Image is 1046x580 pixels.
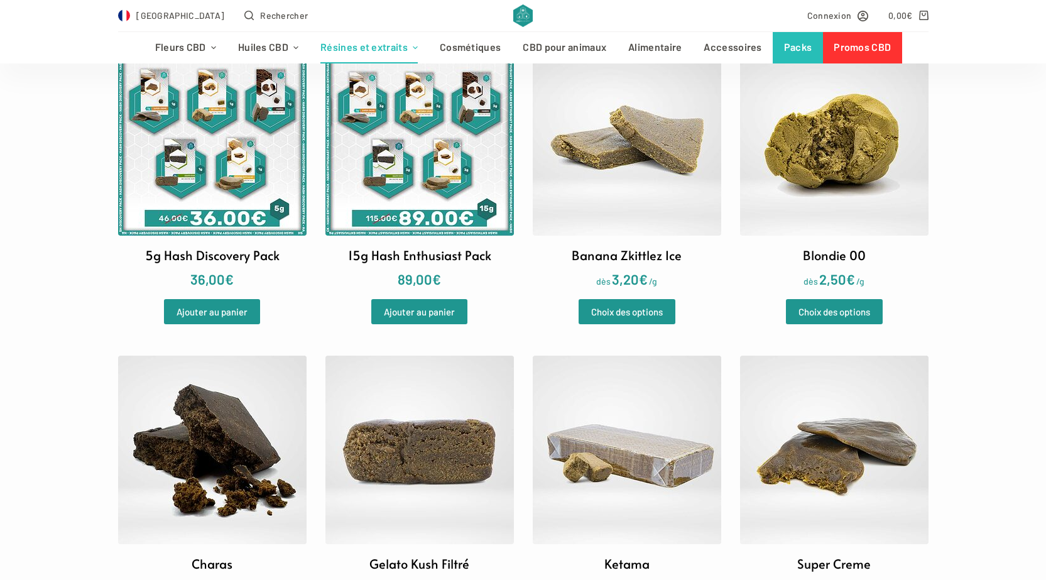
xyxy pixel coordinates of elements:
[856,276,864,287] span: /g
[579,299,675,324] a: Sélectionner les options pour “Banana Zkittlez Ice”
[118,9,131,22] img: FR Flag
[612,271,648,287] bdi: 3,20
[572,246,682,265] h2: Banana Zkittlez Ice
[846,271,855,287] span: €
[429,32,512,63] a: Cosmétiques
[639,271,648,287] span: €
[907,10,912,21] span: €
[773,32,823,63] a: Packs
[244,8,308,23] button: Ouvrir le formulaire de recherche
[807,8,852,23] span: Connexion
[310,32,429,63] a: Résines et extraits
[260,8,308,23] span: Rechercher
[513,4,533,27] img: CBD Alchemy
[225,271,234,287] span: €
[618,32,693,63] a: Alimentaire
[192,554,232,573] h2: Charas
[823,32,902,63] a: Promos CBD
[649,276,657,287] span: /g
[325,47,514,290] a: 15g Hash Enthusiast Pack 89,00€
[512,32,618,63] a: CBD pour animaux
[432,271,441,287] span: €
[144,32,902,63] nav: Menu d’en-tête
[164,299,260,324] a: Ajouter “5g Hash Discovery Pack” à votre panier
[807,8,869,23] a: Connexion
[118,8,225,23] a: Select Country
[398,271,441,287] bdi: 89,00
[740,47,929,290] a: Blondie 00 dès2,50€/g
[888,8,928,23] a: Panier d’achat
[596,276,611,287] span: dès
[369,554,469,573] h2: Gelato Kush Filtré
[804,276,818,287] span: dès
[786,299,883,324] a: Sélectionner les options pour “Blondie 00”
[136,8,224,23] span: [GEOGRAPHIC_DATA]
[144,32,227,63] a: Fleurs CBD
[371,299,467,324] a: Ajouter “15g Hash Enthusiast Pack” à votre panier
[118,47,307,290] a: 5g Hash Discovery Pack 36,00€
[348,246,491,265] h2: 15g Hash Enthusiast Pack
[190,271,234,287] bdi: 36,00
[819,271,855,287] bdi: 2,50
[803,246,866,265] h2: Blondie 00
[533,47,721,290] a: Banana Zkittlez Ice dès3,20€/g
[797,554,871,573] h2: Super Creme
[693,32,773,63] a: Accessoires
[145,246,280,265] h2: 5g Hash Discovery Pack
[888,10,913,21] bdi: 0,00
[227,32,309,63] a: Huiles CBD
[604,554,650,573] h2: Ketama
